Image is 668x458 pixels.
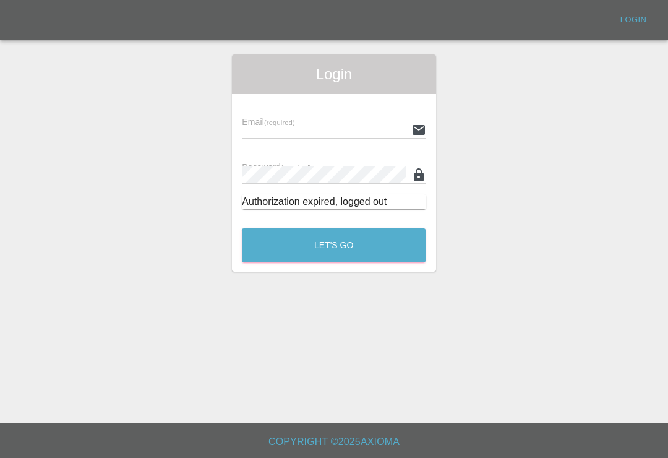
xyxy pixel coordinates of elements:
span: Password [242,162,311,172]
h6: Copyright © 2025 Axioma [10,433,658,451]
small: (required) [281,164,312,171]
a: Login [614,11,653,30]
span: Login [242,64,426,84]
small: (required) [264,119,295,126]
span: Email [242,117,294,127]
div: Authorization expired, logged out [242,194,426,209]
button: Let's Go [242,228,426,262]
